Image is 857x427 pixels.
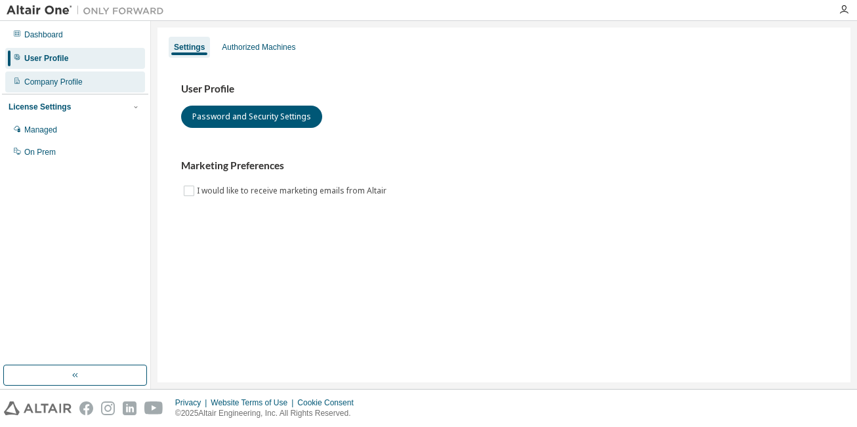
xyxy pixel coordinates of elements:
div: Authorized Machines [222,42,295,52]
button: Password and Security Settings [181,106,322,128]
div: Website Terms of Use [211,397,297,408]
img: instagram.svg [101,401,115,415]
img: linkedin.svg [123,401,136,415]
h3: Marketing Preferences [181,159,827,173]
img: facebook.svg [79,401,93,415]
div: Settings [174,42,205,52]
h3: User Profile [181,83,827,96]
div: License Settings [9,102,71,112]
img: altair_logo.svg [4,401,72,415]
div: Privacy [175,397,211,408]
label: I would like to receive marketing emails from Altair [197,183,389,199]
div: Managed [24,125,57,135]
div: Dashboard [24,30,63,40]
div: Cookie Consent [297,397,361,408]
img: youtube.svg [144,401,163,415]
p: © 2025 Altair Engineering, Inc. All Rights Reserved. [175,408,362,419]
div: User Profile [24,53,68,64]
div: Company Profile [24,77,83,87]
div: On Prem [24,147,56,157]
img: Altair One [7,4,171,17]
